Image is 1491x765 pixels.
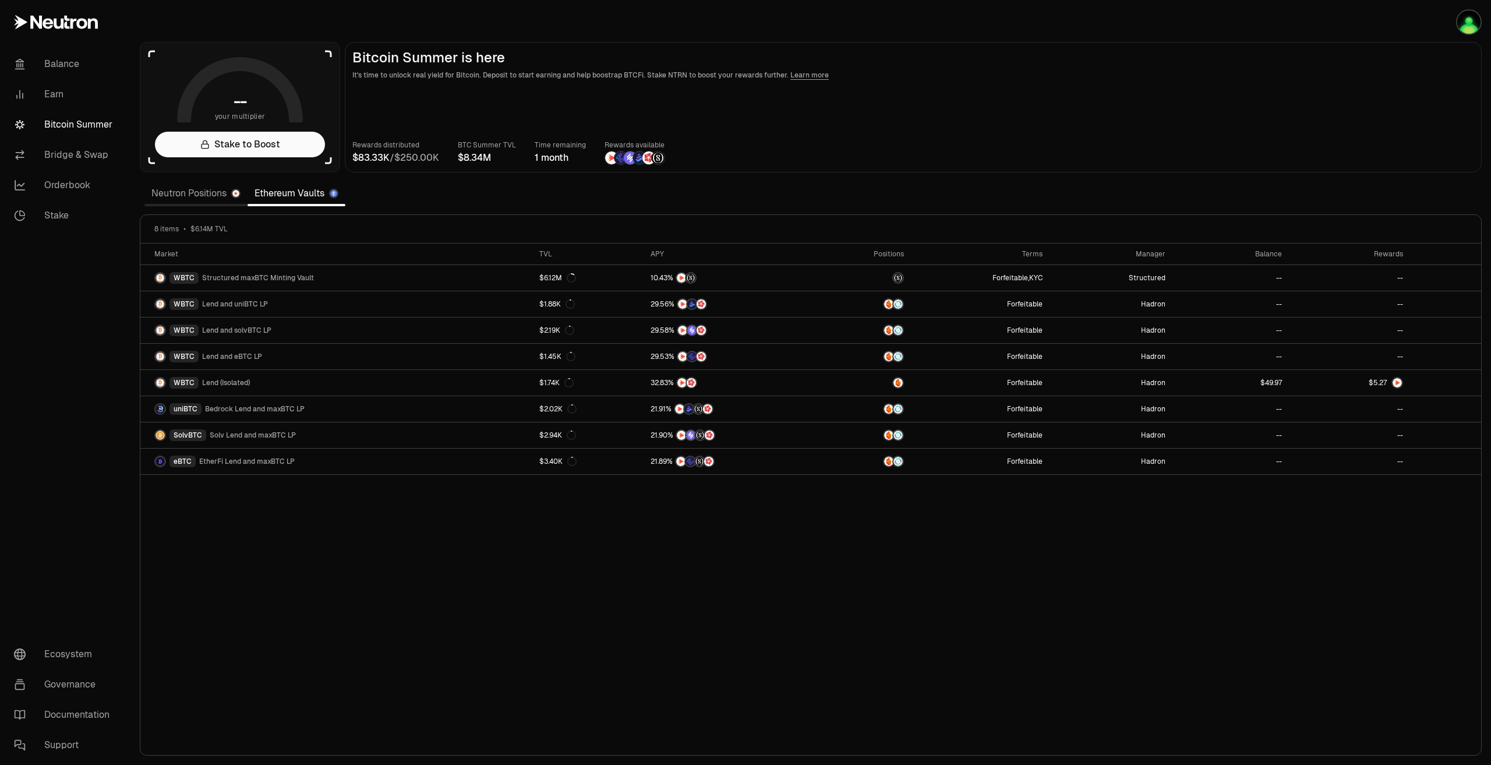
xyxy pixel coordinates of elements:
a: Structured [1050,265,1172,291]
img: Ethereum Logo [330,190,337,197]
img: NTRN [677,378,687,387]
button: AmberSupervault [822,351,904,362]
a: WBTC LogoWBTCLend and uniBTC LP [140,291,532,317]
button: AmberSupervault [822,298,904,310]
img: SolvBTC Logo [156,431,165,440]
a: maxBTC [815,265,911,291]
div: 1 month [535,151,586,165]
div: WBTC [169,272,199,284]
p: Time remaining [535,139,586,151]
button: AmberSupervault [822,429,904,441]
a: Balance [5,49,126,79]
a: Orderbook [5,170,126,200]
img: EtherFi Points [614,151,627,164]
a: NTRNBedrock DiamondsStructured PointsMars Fragments [644,396,814,422]
a: Ecosystem [5,639,126,669]
div: $1.74K [539,378,574,387]
a: Ethereum Vaults [248,182,345,205]
img: Amber [884,457,893,466]
a: AmberSupervault [815,449,911,474]
button: AmberSupervault [822,456,904,467]
span: Lend (Isolated) [202,378,250,387]
button: Forfeitable [1007,299,1043,309]
div: Market [154,249,525,259]
img: WBTC Logo [156,299,165,309]
button: KYC [1029,273,1043,283]
a: -- [1172,265,1289,291]
img: Structured Points [695,431,705,440]
a: NTRNMars Fragments [644,370,814,396]
div: WBTC [169,325,199,336]
button: NTRNEtherFi PointsStructured PointsMars Fragments [651,456,807,467]
img: WBTC Logo [156,273,165,283]
a: eBTC LogoeBTCEtherFi Lend and maxBTC LP [140,449,532,474]
a: Governance [5,669,126,700]
a: NTRNStructured Points [644,265,814,291]
img: NTRN [678,299,687,309]
a: Forfeitable [911,422,1050,448]
p: Rewards distributed [352,139,439,151]
img: Neutron Logo [232,190,239,197]
a: Bitcoin Summer [5,110,126,140]
img: Mars Fragments [703,404,712,414]
a: -- [1289,449,1410,474]
a: Hadron [1050,370,1172,396]
a: Hadron [1050,422,1172,448]
a: -- [1172,344,1289,369]
a: Forfeitable [911,449,1050,474]
div: $2.02K [539,404,577,414]
a: Earn [5,79,126,110]
span: Bedrock Lend and maxBTC LP [205,404,305,414]
span: $6.14M TVL [190,224,228,234]
img: maxBTC [893,273,903,283]
div: WBTC [169,351,199,362]
div: Positions [822,249,904,259]
img: NTRN [677,431,686,440]
div: TVL [539,249,637,259]
img: Supervault [893,352,903,361]
img: NTRN [678,352,687,361]
a: NTRNSolv PointsStructured PointsMars Fragments [644,422,814,448]
a: -- [1172,449,1289,474]
span: Solv Lend and maxBTC LP [210,431,296,440]
span: Lend and eBTC LP [202,352,262,361]
a: NTRNBedrock DiamondsMars Fragments [644,291,814,317]
img: Fyve [1457,10,1481,34]
img: Amber [884,326,893,335]
a: -- [1172,291,1289,317]
h2: Bitcoin Summer is here [352,50,1474,66]
img: Structured Points [686,273,695,283]
a: Hadron [1050,318,1172,343]
div: Manager [1057,249,1165,259]
span: Lend and uniBTC LP [202,299,268,309]
button: Forfeitable [1007,352,1043,361]
a: uniBTC LogouniBTCBedrock Lend and maxBTC LP [140,396,532,422]
img: Solv Points [686,431,695,440]
a: -- [1289,318,1410,343]
a: Support [5,730,126,760]
div: APY [651,249,807,259]
a: Forfeitable [911,291,1050,317]
div: eBTC [169,456,196,467]
a: Stake to Boost [155,132,325,157]
img: uniBTC Logo [156,404,165,414]
a: -- [1172,422,1289,448]
span: Structured maxBTC Minting Vault [202,273,314,283]
div: WBTC [169,377,199,389]
div: WBTC [169,298,199,310]
img: Supervault [893,326,903,335]
button: NTRNBedrock DiamondsStructured PointsMars Fragments [651,403,807,415]
img: NTRN [678,326,687,335]
button: Forfeitable [1007,431,1043,440]
button: NTRNSolv PointsStructured PointsMars Fragments [651,429,807,441]
div: $1.45K [539,352,575,361]
a: -- [1172,396,1289,422]
div: $1.88K [539,299,575,309]
button: NTRNMars Fragments [651,377,807,389]
button: NTRNSolv PointsMars Fragments [651,325,807,336]
img: Supervault [893,299,903,309]
img: Supervault [893,457,903,466]
img: Solv Points [624,151,637,164]
span: 8 items [154,224,179,234]
img: Mars Fragments [705,431,714,440]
